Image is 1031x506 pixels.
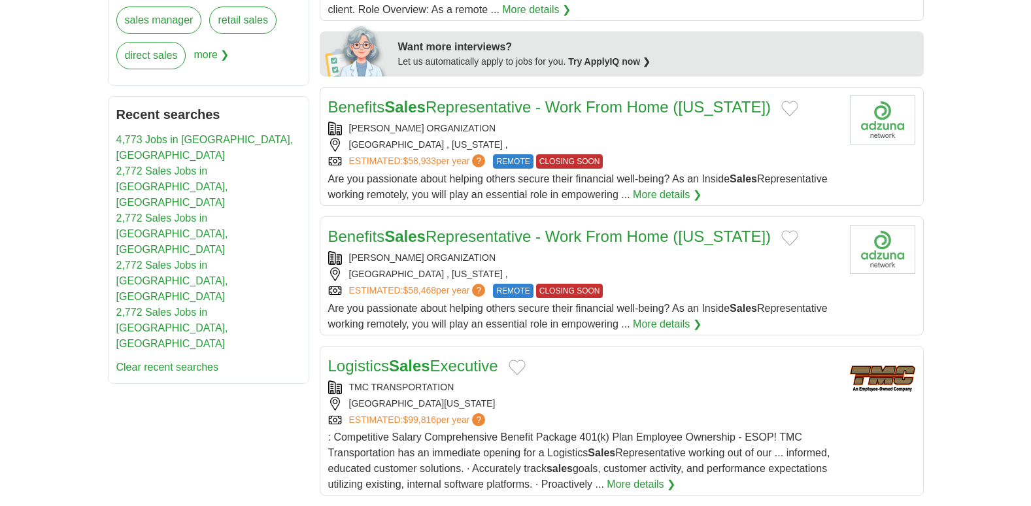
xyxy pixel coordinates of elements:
[116,307,228,349] a: 2,772 Sales Jobs in [GEOGRAPHIC_DATA], [GEOGRAPHIC_DATA]
[850,225,915,274] img: Company logo
[398,39,916,55] div: Want more interviews?
[328,98,771,116] a: BenefitsSalesRepresentative - Work From Home ([US_STATE])
[116,134,294,161] a: 4,773 Jobs in [GEOGRAPHIC_DATA], [GEOGRAPHIC_DATA]
[209,7,276,34] a: retail sales
[568,56,651,67] a: Try ApplyIQ now ❯
[349,284,488,298] a: ESTIMATED:$58,468per year?
[730,303,757,314] strong: Sales
[349,413,488,427] a: ESTIMATED:$99,816per year?
[730,173,757,184] strong: Sales
[328,357,498,375] a: LogisticsSalesExecutive
[607,477,675,492] a: More details ❯
[116,362,219,373] a: Clear recent searches
[502,2,571,18] a: More details ❯
[403,156,436,166] span: $58,933
[472,154,485,167] span: ?
[116,105,301,124] h2: Recent searches
[328,267,839,281] div: [GEOGRAPHIC_DATA] , [US_STATE] ,
[509,360,526,375] button: Add to favorite jobs
[850,354,915,403] img: TMC Transportation logo
[116,7,202,34] a: sales manager
[194,42,229,77] span: more ❯
[116,42,186,69] a: direct sales
[493,154,533,169] span: REMOTE
[384,98,426,116] strong: Sales
[384,228,426,245] strong: Sales
[328,303,828,329] span: Are you passionate about helping others secure their financial well-being? As an Inside Represent...
[349,382,454,392] a: TMC TRANSPORTATION
[588,447,615,458] strong: Sales
[547,463,573,474] strong: sales
[493,284,533,298] span: REMOTE
[472,284,485,297] span: ?
[328,138,839,152] div: [GEOGRAPHIC_DATA] , [US_STATE] ,
[536,284,603,298] span: CLOSING SOON
[116,165,228,208] a: 2,772 Sales Jobs in [GEOGRAPHIC_DATA], [GEOGRAPHIC_DATA]
[328,228,771,245] a: BenefitsSalesRepresentative - Work From Home ([US_STATE])
[781,101,798,116] button: Add to favorite jobs
[328,251,839,265] div: [PERSON_NAME] ORGANIZATION
[781,230,798,246] button: Add to favorite jobs
[850,95,915,144] img: Company logo
[349,154,488,169] a: ESTIMATED:$58,933per year?
[633,316,701,332] a: More details ❯
[116,212,228,255] a: 2,772 Sales Jobs in [GEOGRAPHIC_DATA], [GEOGRAPHIC_DATA]
[328,397,839,411] div: [GEOGRAPHIC_DATA][US_STATE]
[328,173,828,200] span: Are you passionate about helping others secure their financial well-being? As an Inside Represent...
[328,122,839,135] div: [PERSON_NAME] ORGANIZATION
[116,260,228,302] a: 2,772 Sales Jobs in [GEOGRAPHIC_DATA], [GEOGRAPHIC_DATA]
[633,187,701,203] a: More details ❯
[403,414,436,425] span: $99,816
[325,24,388,76] img: apply-iq-scientist.png
[389,357,430,375] strong: Sales
[536,154,603,169] span: CLOSING SOON
[472,413,485,426] span: ?
[403,285,436,295] span: $58,468
[328,431,830,490] span: : Competitive Salary Comprehensive Benefit Package 401(k) Plan Employee Ownership - ESOP! TMC Tra...
[398,55,916,69] div: Let us automatically apply to jobs for you.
